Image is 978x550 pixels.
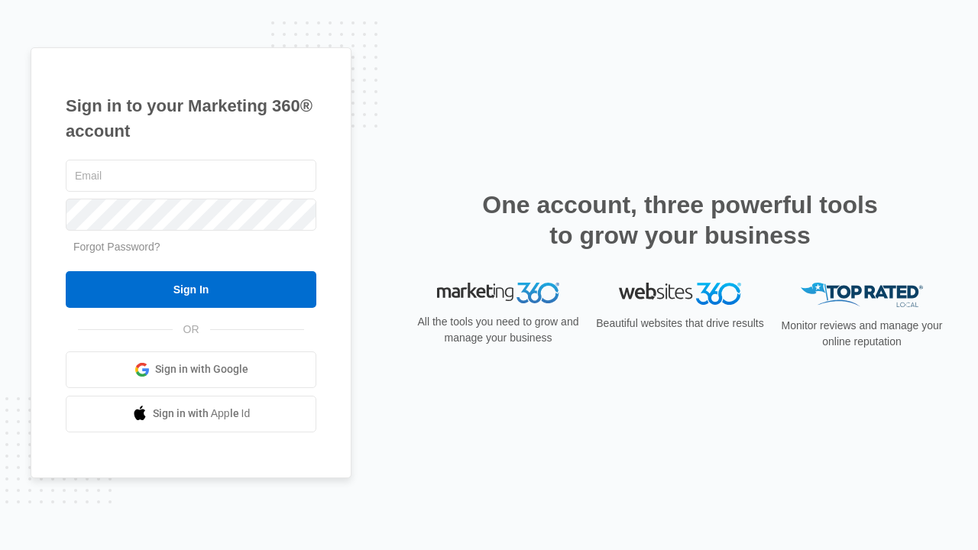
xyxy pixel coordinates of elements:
[776,318,947,350] p: Monitor reviews and manage your online reputation
[478,189,882,251] h2: One account, three powerful tools to grow your business
[173,322,210,338] span: OR
[66,351,316,388] a: Sign in with Google
[73,241,160,253] a: Forgot Password?
[66,93,316,144] h1: Sign in to your Marketing 360® account
[155,361,248,377] span: Sign in with Google
[437,283,559,304] img: Marketing 360
[66,396,316,432] a: Sign in with Apple Id
[619,283,741,305] img: Websites 360
[594,315,766,332] p: Beautiful websites that drive results
[801,283,923,308] img: Top Rated Local
[66,160,316,192] input: Email
[153,406,251,422] span: Sign in with Apple Id
[66,271,316,308] input: Sign In
[413,314,584,346] p: All the tools you need to grow and manage your business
